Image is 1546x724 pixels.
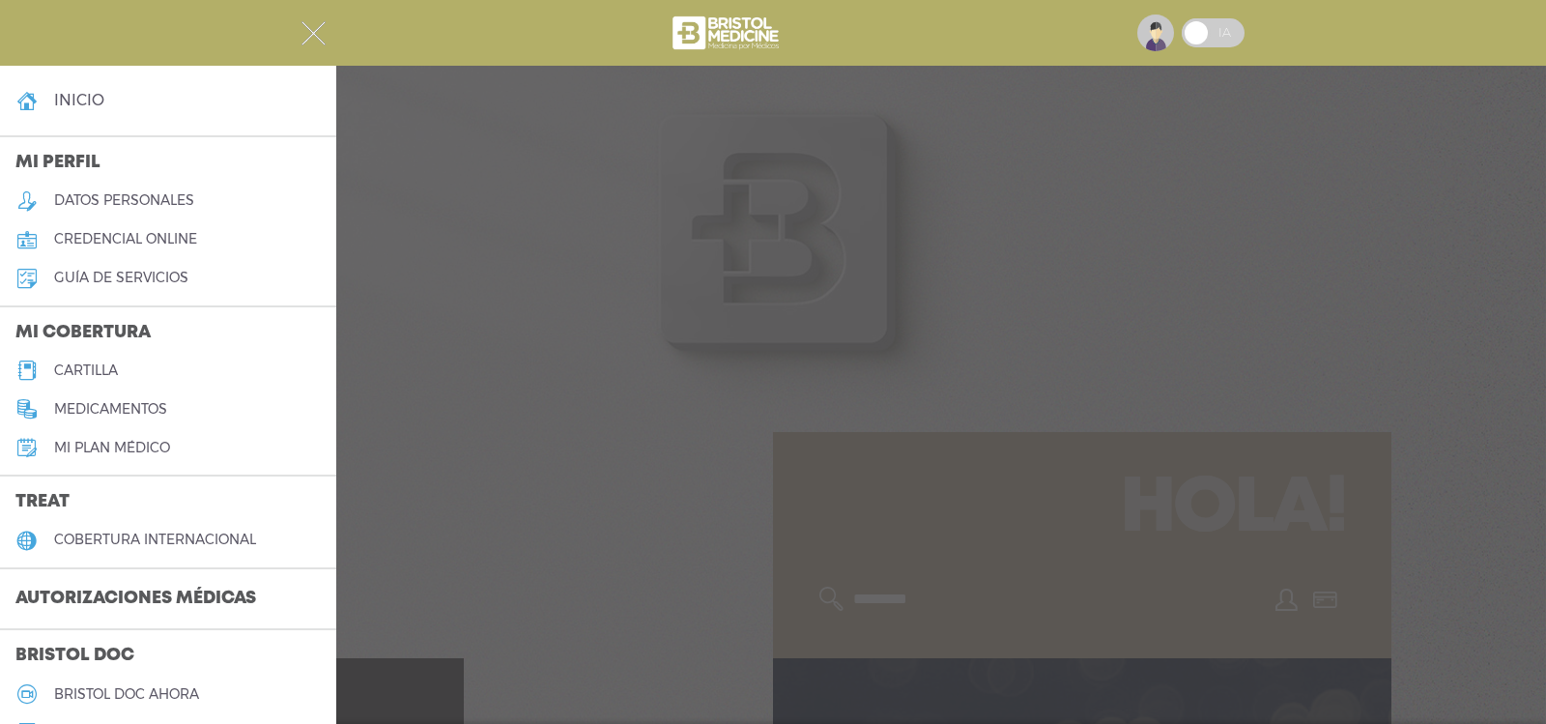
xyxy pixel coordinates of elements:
h5: cartilla [54,362,118,379]
h5: credencial online [54,231,197,247]
h5: medicamentos [54,401,167,418]
img: Cober_menu-close-white.svg [301,21,326,45]
h5: Mi plan médico [54,440,170,456]
img: bristol-medicine-blanco.png [670,10,785,56]
img: profile-placeholder.svg [1137,14,1174,51]
h5: Bristol doc ahora [54,686,199,703]
h4: inicio [54,91,104,109]
h5: cobertura internacional [54,532,256,548]
h5: datos personales [54,192,194,209]
h5: guía de servicios [54,270,188,286]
